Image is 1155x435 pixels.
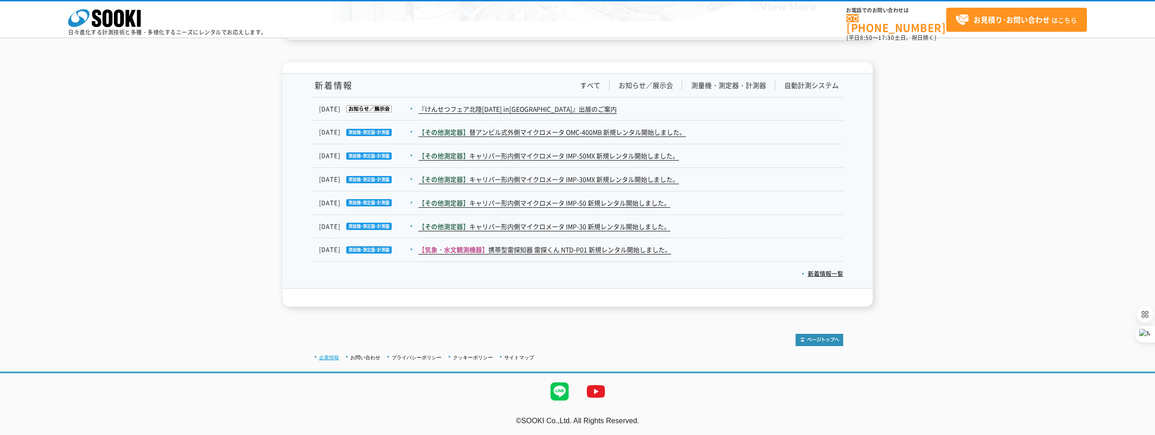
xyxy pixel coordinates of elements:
[418,127,469,137] span: 【その他測定器】
[418,151,469,160] span: 【その他測定器】
[619,81,673,90] a: お知らせ／展示会
[340,105,392,112] img: お知らせ／展示会
[340,223,392,230] img: 測量機・測定器・計測器
[319,198,418,208] dt: [DATE]
[946,8,1087,32] a: お見積り･お問い合わせはこちら
[784,81,839,90] a: 自動計測システム
[319,104,418,114] dt: [DATE]
[418,245,488,254] span: 【気象・水文観測機器】
[796,334,843,346] img: トップページへ
[319,151,418,161] dt: [DATE]
[340,199,392,206] img: 測量機・測定器・計測器
[418,151,679,161] a: 【その他測定器】キャリパー形内側マイクロメータ IMP-50MX 新規レンタル開始しました。
[580,81,600,90] a: すべて
[802,269,843,278] a: 新着情報一覧
[340,176,392,183] img: 測量機・測定器・計測器
[319,175,418,184] dt: [DATE]
[418,175,469,184] span: 【その他測定器】
[418,245,671,254] a: 【気象・水文観測機器】携帯型雷探知器 雷探くん NTD-P01 新規レンタル開始しました。
[878,34,895,42] span: 17:30
[319,245,418,254] dt: [DATE]
[319,222,418,231] dt: [DATE]
[418,198,469,207] span: 【その他測定器】
[340,129,392,136] img: 測量機・測定器・計測器
[340,152,392,160] img: 測量機・測定器・計測器
[453,355,493,360] a: クッキーポリシー
[578,373,614,410] img: YouTube
[418,222,469,231] span: 【その他測定器】
[418,104,617,114] a: 『けんせつフェア北陸[DATE] in[GEOGRAPHIC_DATA]』出展のご案内
[418,198,670,208] a: 【その他測定器】キャリパー形内側マイクロメータ IMP-50 新規レンタル開始しました。
[418,222,670,231] a: 【その他測定器】キャリパー形内側マイクロメータ IMP-30 新規レンタル開始しました。
[846,14,946,33] a: [PHONE_NUMBER]
[312,81,353,90] h1: 新着情報
[846,34,936,42] span: (平日 ～ 土日、祝日除く)
[319,355,339,360] a: 企業情報
[691,81,766,90] a: 測量機・測定器・計測器
[504,355,534,360] a: サイトマップ
[418,175,679,184] a: 【その他測定器】キャリパー形内側マイクロメータ IMP-30MX 新規レンタル開始しました。
[973,14,1050,25] strong: お見積り･お問い合わせ
[418,127,686,137] a: 【その他測定器】替アンビル式外側マイクロメータ OMC-400MB 新規レンタル開始しました。
[340,246,392,254] img: 測量機・測定器・計測器
[846,8,946,13] span: お電話でのお問い合わせは
[1120,426,1155,434] a: テストMail
[860,34,873,42] span: 8:50
[955,13,1077,27] span: はこちら
[392,355,442,360] a: プライバシーポリシー
[319,127,418,137] dt: [DATE]
[350,355,380,360] a: お問い合わせ
[541,373,578,410] img: LINE
[68,29,267,35] p: 日々進化する計測技術と多種・多様化するニーズにレンタルでお応えします。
